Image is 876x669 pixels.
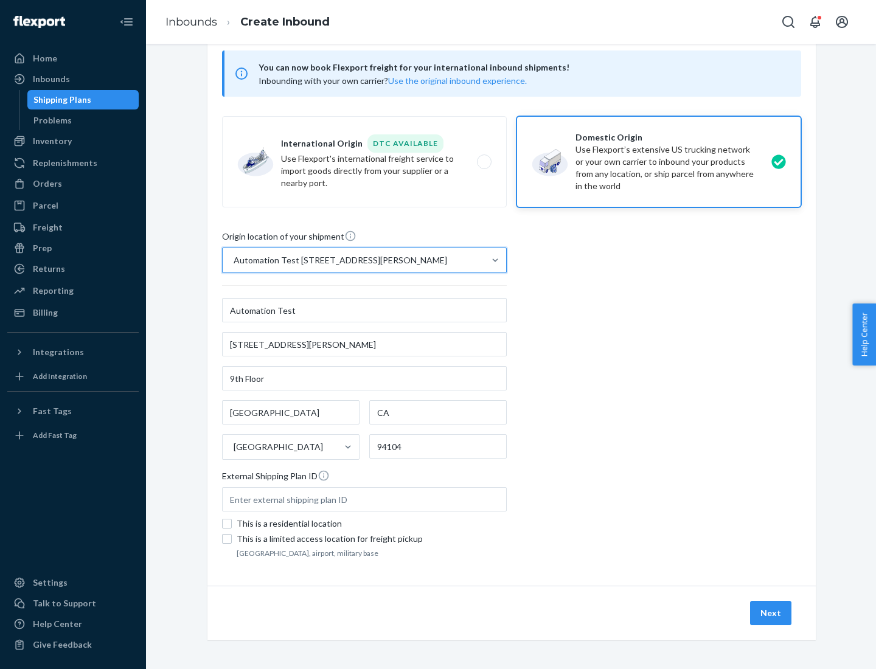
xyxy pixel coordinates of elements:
div: Returns [33,263,65,275]
button: Use the original inbound experience. [388,75,527,87]
span: Origin location of your shipment [222,230,356,248]
div: Freight [33,221,63,234]
div: Prep [33,242,52,254]
input: This is a limited access location for freight pickup [222,534,232,544]
a: Reporting [7,281,139,300]
input: Street Address [222,332,507,356]
a: Problems [27,111,139,130]
input: This is a residential location [222,519,232,529]
a: Create Inbound [240,15,330,29]
button: Fast Tags [7,401,139,421]
ol: breadcrumbs [156,4,339,40]
a: Returns [7,259,139,279]
a: Help Center [7,614,139,634]
input: Street Address 2 (Optional) [222,366,507,390]
a: Billing [7,303,139,322]
div: Billing [33,307,58,319]
div: Replenishments [33,157,97,169]
div: Orders [33,178,62,190]
a: Talk to Support [7,594,139,613]
input: Enter external shipping plan ID [222,487,507,511]
a: Add Integration [7,367,139,386]
div: Inbounds [33,73,70,85]
button: Open notifications [803,10,827,34]
button: Open Search Box [776,10,801,34]
button: Help Center [852,303,876,366]
div: Shipping Plans [33,94,91,106]
a: Settings [7,573,139,592]
div: Problems [33,114,72,127]
a: Freight [7,218,139,237]
a: Home [7,49,139,68]
div: Automation Test [STREET_ADDRESS][PERSON_NAME] [234,254,447,266]
input: First & Last Name [222,298,507,322]
div: Integrations [33,346,84,358]
div: Give Feedback [33,639,92,651]
div: Talk to Support [33,597,96,609]
a: Inbounds [7,69,139,89]
input: [GEOGRAPHIC_DATA] [232,441,234,453]
button: Close Navigation [114,10,139,34]
div: Settings [33,577,68,589]
a: Add Fast Tag [7,426,139,445]
span: External Shipping Plan ID [222,470,330,487]
div: Add Fast Tag [33,430,77,440]
a: Orders [7,174,139,193]
span: Inbounding with your own carrier? [259,75,527,86]
div: Home [33,52,57,64]
div: Reporting [33,285,74,297]
input: State [369,400,507,425]
div: [GEOGRAPHIC_DATA] [234,441,323,453]
a: Inventory [7,131,139,151]
a: Inbounds [165,15,217,29]
div: Parcel [33,199,58,212]
a: Prep [7,238,139,258]
div: Fast Tags [33,405,72,417]
button: Open account menu [830,10,854,34]
div: Inventory [33,135,72,147]
footer: [GEOGRAPHIC_DATA], airport, military base [237,548,507,558]
div: Add Integration [33,371,87,381]
input: City [222,400,360,425]
a: Shipping Plans [27,90,139,109]
div: This is a limited access location for freight pickup [237,533,507,545]
a: Parcel [7,196,139,215]
button: Next [750,601,791,625]
div: Help Center [33,618,82,630]
span: You can now book Flexport freight for your international inbound shipments! [259,60,787,75]
div: This is a residential location [237,518,507,530]
button: Integrations [7,342,139,362]
img: Flexport logo [13,16,65,28]
input: ZIP Code [369,434,507,459]
a: Replenishments [7,153,139,173]
button: Give Feedback [7,635,139,654]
